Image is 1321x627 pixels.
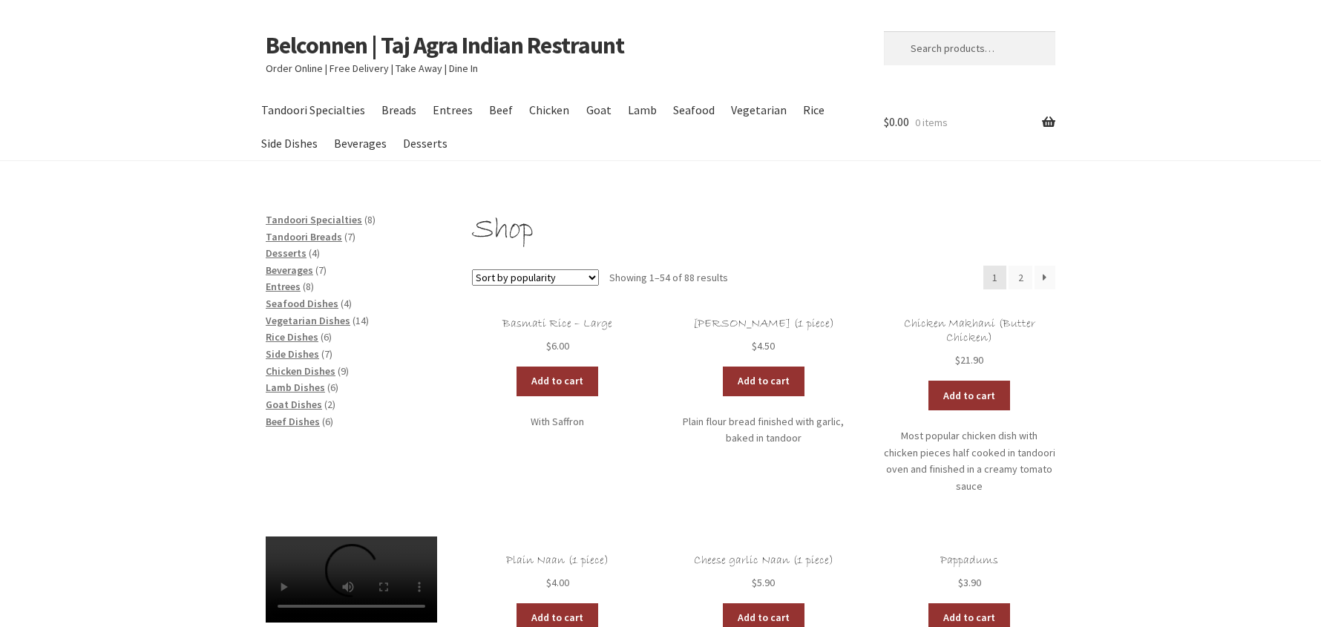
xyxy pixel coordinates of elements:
a: Beverages [266,263,313,277]
h2: Chicken Makhani (Butter Chicken) [884,317,1055,346]
a: Page 2 [1009,266,1032,289]
a: Tandoori Specialties [266,213,362,226]
h2: Cheese garlic Naan (1 piece) [678,554,849,568]
bdi: 3.90 [958,576,981,589]
a: $0.00 0 items [884,93,1055,151]
a: Vegetarian [724,93,794,127]
span: $ [752,339,757,352]
span: 6 [330,381,335,394]
span: $ [752,576,757,589]
span: 0 items [915,116,948,129]
a: Seafood [666,93,721,127]
a: Desserts [266,246,307,260]
span: 7 [324,347,330,361]
span: 14 [355,314,366,327]
a: Add to cart: “Basmati Rice - Large” [517,367,598,396]
a: Belconnen | Taj Agra Indian Restraunt [266,30,624,60]
a: Vegetarian Dishes [266,314,350,327]
a: Lamb Dishes [266,381,325,394]
bdi: 4.50 [752,339,775,352]
p: Most popular chicken dish with chicken pieces half cooked in tandoori oven and finished in a crea... [884,427,1055,495]
span: 9 [341,364,346,378]
span: 4 [312,246,317,260]
a: Beef Dishes [266,415,320,428]
span: 6 [325,415,330,428]
a: Desserts [396,127,454,160]
select: Shop order [472,269,599,286]
a: Chicken Dishes [266,364,335,378]
a: Beverages [327,127,393,160]
a: Pappadums $3.90 [884,554,1055,591]
a: Entrees [425,93,479,127]
a: Tandoori Breads [266,230,342,243]
span: 7 [347,230,353,243]
a: [PERSON_NAME] (1 piece) $4.50 [678,317,849,355]
span: $ [546,576,551,589]
h2: Pappadums [884,554,1055,568]
a: Side Dishes [254,127,324,160]
span: 2 [327,398,332,411]
a: Goat Dishes [266,398,322,411]
span: 8 [306,280,311,293]
a: Lamb [620,93,663,127]
bdi: 5.90 [752,576,775,589]
a: Add to cart: “Garlic Naan (1 piece)” [723,367,804,396]
a: Side Dishes [266,347,319,361]
a: Entrees [266,280,301,293]
a: Basmati Rice – Large $6.00 [472,317,643,355]
h1: Shop [472,211,1055,249]
span: 8 [367,213,373,226]
a: Cheese garlic Naan (1 piece) $5.90 [678,554,849,591]
h2: [PERSON_NAME] (1 piece) [678,317,849,331]
span: $ [546,339,551,352]
p: With Saffron [472,413,643,430]
span: 7 [318,263,324,277]
a: Tandoori Specialties [254,93,372,127]
nav: Product Pagination [983,266,1055,289]
a: Beef [482,93,520,127]
a: → [1035,266,1055,289]
span: 6 [324,330,329,344]
span: $ [955,353,960,367]
span: 4 [344,297,349,310]
bdi: 4.00 [546,576,569,589]
a: Goat [579,93,618,127]
a: Chicken Makhani (Butter Chicken) $21.90 [884,317,1055,369]
a: Breads [374,93,423,127]
h2: Basmati Rice – Large [472,317,643,331]
p: Plain flour bread finished with garlic, baked in tandoor [678,413,849,447]
input: Search products… [884,31,1055,65]
a: Rice [796,93,832,127]
a: Plain Naan (1 piece) $4.00 [472,554,643,591]
bdi: 21.90 [955,353,983,367]
span: Page 1 [983,266,1007,289]
p: Showing 1–54 of 88 results [609,266,728,289]
a: Add to cart: “Chicken Makhani (Butter Chicken)” [928,381,1010,410]
a: Chicken [522,93,577,127]
nav: Primary Navigation [266,93,849,160]
bdi: 6.00 [546,339,569,352]
a: Seafood Dishes [266,297,338,310]
span: $ [884,114,889,129]
h2: Plain Naan (1 piece) [472,554,643,568]
span: $ [958,576,963,589]
a: Rice Dishes [266,330,318,344]
p: Order Online | Free Delivery | Take Away | Dine In [266,60,849,77]
span: 0.00 [884,114,909,129]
